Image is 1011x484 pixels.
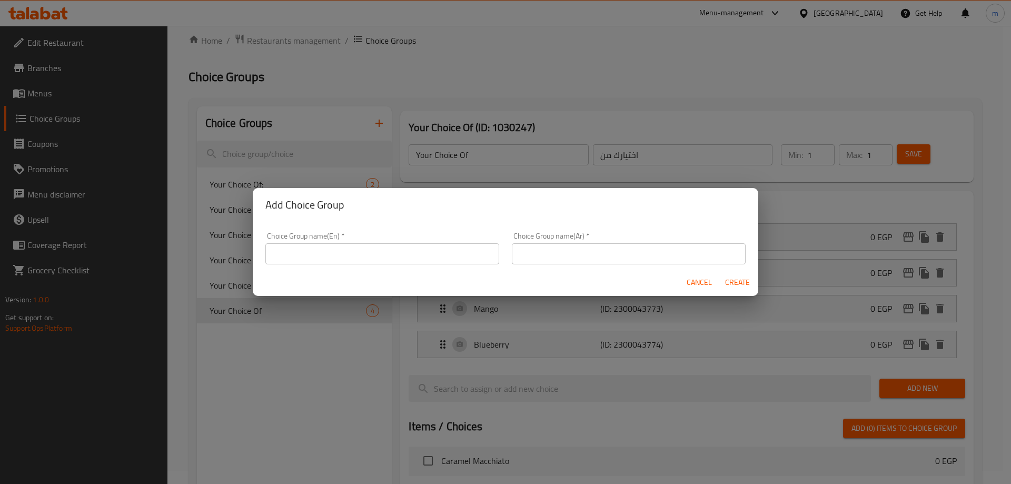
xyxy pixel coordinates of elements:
[512,243,746,264] input: Please enter Choice Group name(ar)
[720,273,754,292] button: Create
[725,276,750,289] span: Create
[265,243,499,264] input: Please enter Choice Group name(en)
[265,196,746,213] h2: Add Choice Group
[687,276,712,289] span: Cancel
[682,273,716,292] button: Cancel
